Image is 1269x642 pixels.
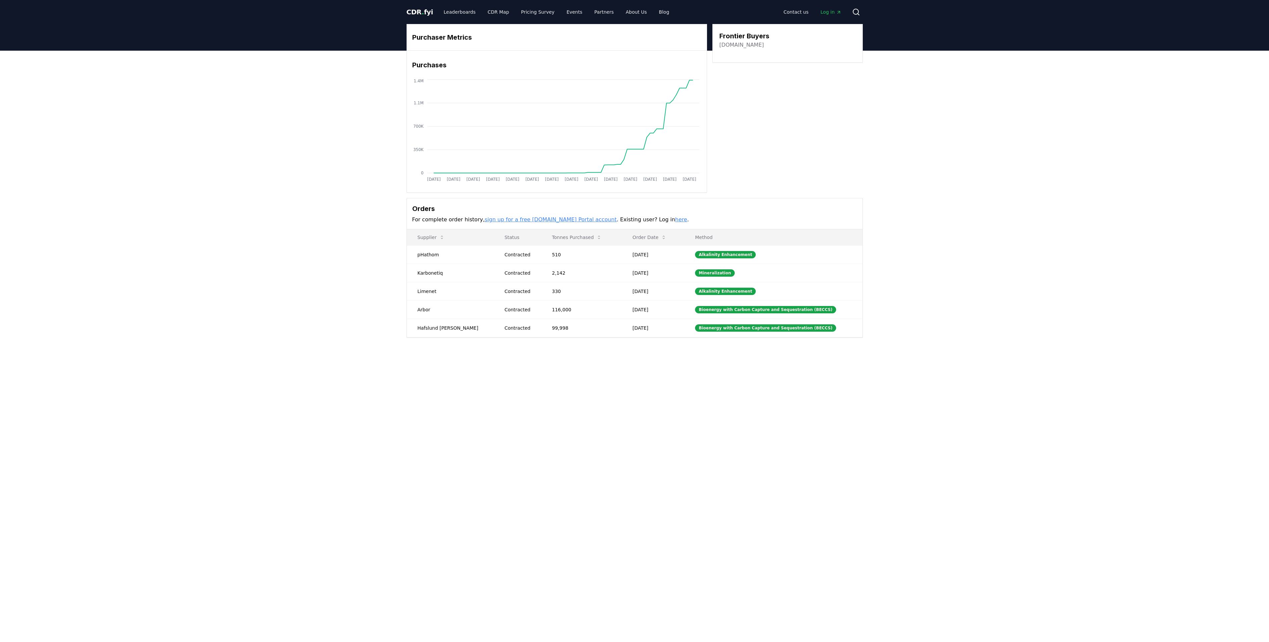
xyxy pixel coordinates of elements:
td: [DATE] [622,300,685,319]
td: pHathom [407,245,494,264]
tspan: [DATE] [466,177,480,182]
td: Karbonetiq [407,264,494,282]
h3: Purchases [412,60,701,70]
a: Partners [589,6,619,18]
a: CDR.fyi [407,7,433,17]
td: Arbor [407,300,494,319]
p: For complete order history, . Existing user? Log in . [412,216,857,224]
tspan: [DATE] [447,177,460,182]
td: 2,142 [541,264,622,282]
td: Limenet [407,282,494,300]
a: [DOMAIN_NAME] [719,41,764,49]
td: 99,998 [541,319,622,337]
span: Log in [820,9,841,15]
p: Status [499,234,536,241]
td: [DATE] [622,282,685,300]
tspan: 0 [421,171,424,175]
div: Contracted [505,270,536,276]
a: Blog [654,6,675,18]
td: 330 [541,282,622,300]
div: Contracted [505,251,536,258]
td: [DATE] [622,264,685,282]
tspan: [DATE] [663,177,676,182]
a: About Us [620,6,652,18]
tspan: [DATE] [682,177,696,182]
tspan: [DATE] [427,177,441,182]
a: Log in [815,6,846,18]
tspan: 1.4M [414,79,423,83]
td: 510 [541,245,622,264]
a: Events [561,6,588,18]
tspan: 700K [413,124,424,129]
tspan: [DATE] [525,177,539,182]
button: Tonnes Purchased [547,231,607,244]
span: . [422,8,424,16]
h3: Orders [412,204,857,214]
button: Order Date [627,231,672,244]
div: Contracted [505,325,536,331]
td: Hafslund [PERSON_NAME] [407,319,494,337]
a: CDR Map [482,6,514,18]
div: Bioenergy with Carbon Capture and Sequestration (BECCS) [695,324,836,332]
div: Bioenergy with Carbon Capture and Sequestration (BECCS) [695,306,836,313]
tspan: 350K [413,147,424,152]
nav: Main [438,6,674,18]
tspan: [DATE] [486,177,500,182]
div: Contracted [505,288,536,295]
tspan: [DATE] [545,177,559,182]
div: Contracted [505,306,536,313]
td: [DATE] [622,319,685,337]
td: [DATE] [622,245,685,264]
a: Contact us [778,6,814,18]
p: Method [690,234,857,241]
div: Alkalinity Enhancement [695,251,756,258]
h3: Frontier Buyers [719,31,769,41]
a: here [675,216,687,223]
a: sign up for a free [DOMAIN_NAME] Portal account [485,216,617,223]
td: 116,000 [541,300,622,319]
tspan: [DATE] [584,177,598,182]
span: CDR fyi [407,8,433,16]
div: Alkalinity Enhancement [695,288,756,295]
tspan: [DATE] [604,177,618,182]
nav: Main [778,6,846,18]
a: Leaderboards [438,6,481,18]
tspan: [DATE] [565,177,578,182]
h3: Purchaser Metrics [412,32,701,42]
tspan: [DATE] [643,177,657,182]
tspan: [DATE] [506,177,519,182]
button: Supplier [412,231,450,244]
tspan: [DATE] [624,177,637,182]
a: Pricing Survey [516,6,560,18]
tspan: 1.1M [414,101,423,105]
div: Mineralization [695,269,735,277]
